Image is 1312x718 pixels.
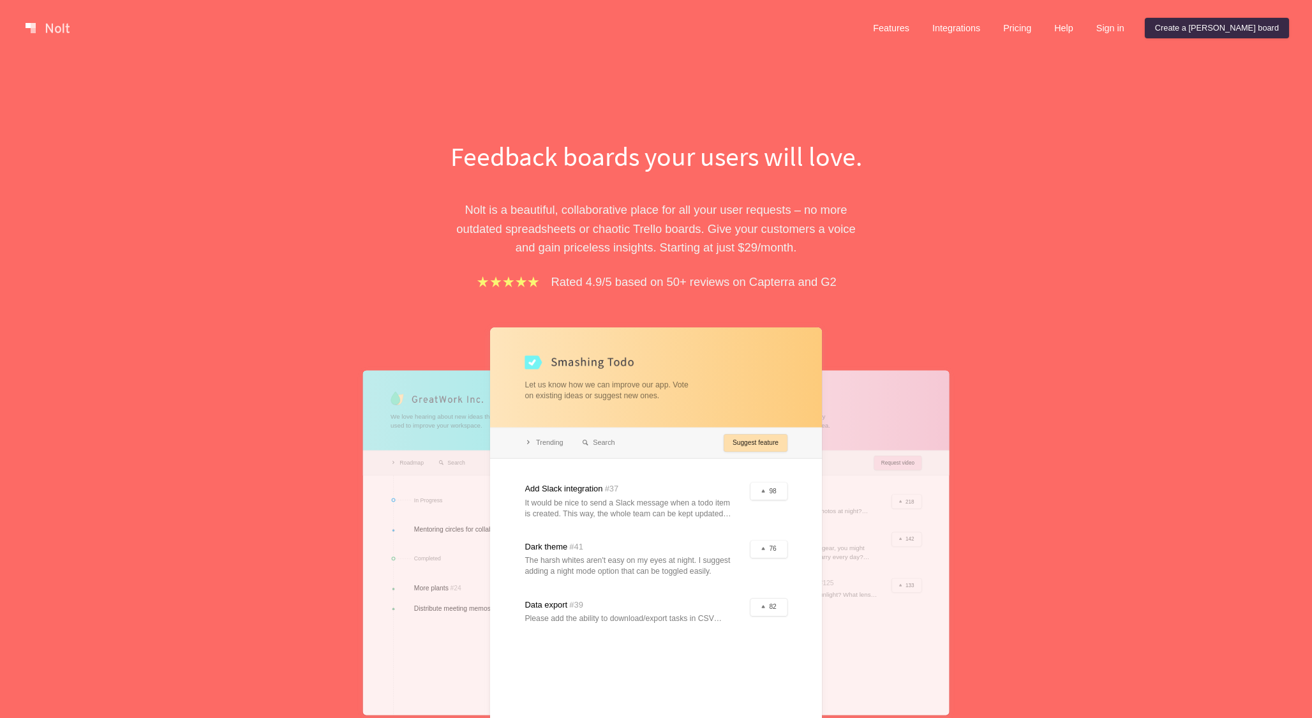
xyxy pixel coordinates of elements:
a: Pricing [993,18,1041,38]
a: Features [863,18,920,38]
a: Help [1044,18,1084,38]
a: Create a [PERSON_NAME] board [1145,18,1289,38]
p: Nolt is a beautiful, collaborative place for all your user requests – no more outdated spreadshee... [436,200,876,257]
a: Integrations [922,18,990,38]
p: Rated 4.9/5 based on 50+ reviews on Capterra and G2 [551,273,837,291]
h1: Feedback boards your users will love. [436,138,876,175]
img: stars.b067e34983.png [475,274,540,289]
a: Sign in [1086,18,1135,38]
